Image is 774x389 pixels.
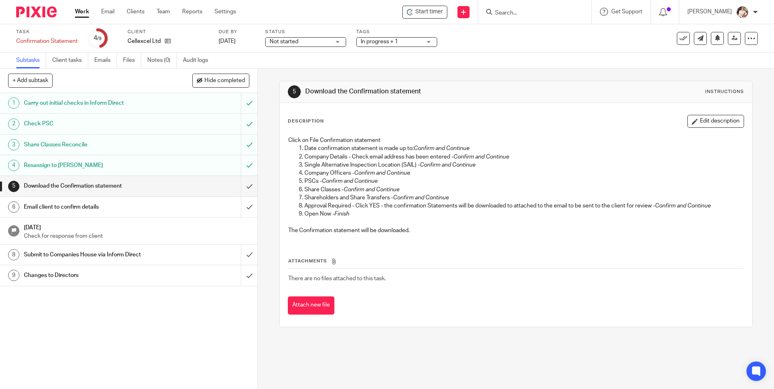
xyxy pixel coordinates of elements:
[94,53,117,68] a: Emails
[24,269,163,281] h1: Changes to Directors
[354,170,410,176] em: Confirm and Continue
[101,8,115,16] a: Email
[24,97,163,109] h1: Carry out initial checks in Inform Direct
[16,6,57,17] img: Pixie
[8,97,19,109] div: 1
[304,202,743,210] p: Approval Required - Click YES - the confirmation Statements will be downloaded to attached to the...
[94,34,102,43] div: 4
[8,181,19,192] div: 5
[128,37,161,45] p: Cellexcel Ltd
[322,178,378,184] em: Confirm and Continue
[8,270,19,281] div: 9
[687,8,732,16] p: [PERSON_NAME]
[453,154,509,160] em: Confirm and Continue
[304,194,743,202] p: Shareholders and Share Transfers -
[128,29,208,35] label: Client
[215,8,236,16] a: Settings
[8,249,19,260] div: 8
[356,29,437,35] label: Tags
[8,160,19,171] div: 4
[288,259,327,263] span: Attachments
[305,87,533,96] h1: Download the Confirmation statement
[265,29,346,35] label: Status
[611,9,642,15] span: Get Support
[8,74,53,87] button: + Add subtask
[52,53,88,68] a: Client tasks
[687,115,744,128] button: Edit description
[288,226,743,235] p: The Confirmation statement will be downloaded.
[304,161,743,169] p: Single Alternative Inspection Location (SAIL) -
[182,8,202,16] a: Reports
[24,249,163,261] h1: Submit to Companies House via Inform Direct
[304,186,743,194] p: Share Classes -
[16,53,46,68] a: Subtasks
[288,296,334,315] button: Attach new file
[655,203,711,209] em: Confirm and Continue
[288,118,324,125] p: Description
[192,74,249,87] button: Hide completed
[494,10,567,17] input: Search
[8,118,19,130] div: 2
[75,8,89,16] a: Work
[344,187,400,192] em: Confirm and Continue
[288,136,743,144] p: Click on File Confirmation statement
[705,89,744,95] div: Instructions
[736,6,749,19] img: Kayleigh%20Henson.jpeg
[361,39,398,44] span: In progress + 1
[219,38,236,44] span: [DATE]
[219,29,255,35] label: Due by
[288,276,386,281] span: There are no files attached to this task.
[415,8,443,16] span: Start timer
[147,53,177,68] a: Notes (0)
[304,169,743,177] p: Company Officers -
[270,39,298,44] span: Not started
[97,36,102,41] small: /9
[204,78,245,84] span: Hide completed
[183,53,214,68] a: Audit logs
[123,53,141,68] a: Files
[8,139,19,150] div: 3
[420,162,476,168] em: Confirm and Continue
[8,201,19,213] div: 6
[16,29,78,35] label: Task
[393,195,449,201] em: Confirm and Continue
[414,146,470,151] em: Confirm and Continue
[334,211,349,217] em: Finish
[304,144,743,152] p: Date confirmation statement is made up to:
[304,210,743,218] p: Open Now -
[288,85,301,98] div: 5
[127,8,145,16] a: Clients
[157,8,170,16] a: Team
[24,180,163,192] h1: Download the Confirmation statement
[24,159,163,171] h1: Resassign to [PERSON_NAME]
[24,232,250,240] p: Check for response from client
[304,177,743,185] p: PSCs -
[402,6,447,19] div: Cellexcel Ltd - Confirmation Statement
[24,139,163,151] h1: Share Classes Reconcile
[24,201,163,213] h1: Email client to confirm details
[24,118,163,130] h1: Check PSC
[304,153,743,161] p: Company Details - Check email address has been entered -
[16,37,78,45] div: Confirmation Statement
[24,222,250,232] h1: [DATE]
